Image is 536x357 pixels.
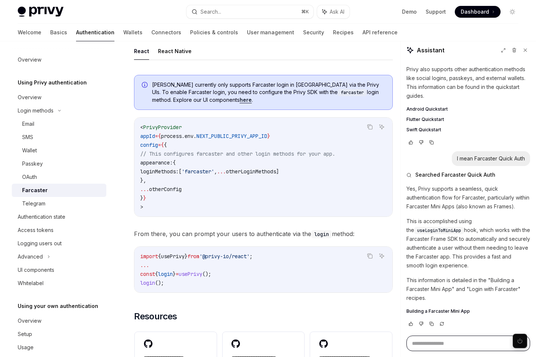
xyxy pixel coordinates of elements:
[12,197,106,210] a: Telegram
[18,266,54,274] div: UI components
[18,239,62,248] div: Logging users out
[406,308,470,314] span: Building a Farcaster Mini App
[140,159,173,166] span: appearance:
[406,308,530,314] a: Building a Farcaster Mini App
[12,144,106,157] a: Wallet
[240,97,252,103] a: here
[143,124,182,131] span: PrivyProvider
[76,24,114,41] a: Authentication
[18,316,41,325] div: Overview
[199,253,250,260] span: '@privy-io/react'
[267,133,270,139] span: }
[12,237,106,250] a: Logging users out
[140,133,155,139] span: appId
[200,7,221,16] div: Search...
[140,204,143,210] span: >
[155,271,158,277] span: {
[311,230,332,238] code: login
[18,226,54,235] div: Access tokens
[179,271,202,277] span: usePrivy
[338,89,367,96] code: farcaster
[158,271,173,277] span: login
[247,24,294,41] a: User management
[140,262,149,268] span: ...
[12,341,106,354] a: Usage
[18,212,65,221] div: Authentication state
[406,217,530,270] p: This is accomplished using the hook, which works with the Farcaster Frame SDK to automatically an...
[406,65,530,100] p: Privy also supports other authentication methods like social logins, passkeys, and external walle...
[18,106,54,115] div: Login methods
[140,150,335,157] span: // This configures farcaster and other login methods for your app.
[12,184,106,197] a: Farcaster
[276,168,279,175] span: ]
[158,42,192,60] button: React Native
[303,24,324,41] a: Security
[406,127,441,133] span: Swift Quickstart
[173,159,176,166] span: {
[426,8,446,15] a: Support
[179,168,182,175] span: [
[22,119,34,128] div: Email
[12,223,106,237] a: Access tokens
[176,271,179,277] span: =
[22,133,33,142] div: SMS
[140,186,149,193] span: ...
[152,81,385,104] span: [PERSON_NAME] currently only supports Farcaster login in [GEOGRAPHIC_DATA] via the Privy UIs. To ...
[12,117,106,131] a: Email
[134,42,149,60] button: React
[214,168,217,175] span: ,
[182,133,185,139] span: .
[417,46,444,55] span: Assistant
[151,24,181,41] a: Connectors
[143,195,146,201] span: }
[161,142,164,148] span: {
[140,253,158,260] span: import
[402,8,417,15] a: Demo
[363,24,398,41] a: API reference
[140,195,143,201] span: }
[406,127,530,133] a: Swift Quickstart
[18,93,41,102] div: Overview
[12,277,106,290] a: Whitelabel
[406,276,530,302] p: This information is detailed in the "Building a Farcaster Mini App" and "Login with Farcaster" re...
[50,24,67,41] a: Basics
[190,24,238,41] a: Policies & controls
[18,7,63,17] img: light logo
[185,253,188,260] span: }
[417,228,461,233] span: useLoginToMiniApp
[18,302,98,311] h5: Using your own authentication
[140,177,146,184] span: },
[217,168,226,175] span: ...
[12,210,106,223] a: Authentication state
[185,133,193,139] span: env
[140,271,155,277] span: const
[134,311,177,322] span: Resources
[12,131,106,144] a: SMS
[406,171,530,178] button: Searched Farcaster Quick Auth
[182,168,214,175] span: 'farcaster'
[301,9,309,15] span: ⌘ K
[377,122,386,132] button: Ask AI
[142,82,149,89] svg: Info
[161,133,182,139] span: process
[18,24,41,41] a: Welcome
[164,142,167,148] span: {
[406,117,444,122] span: Flutter Quickstart
[149,186,182,193] span: otherConfig
[18,343,34,352] div: Usage
[406,106,448,112] span: Android Quickstart
[250,253,252,260] span: ;
[18,279,44,288] div: Whitelabel
[457,155,525,162] div: I mean Farcaster Quick Auth
[140,124,143,131] span: <
[134,229,393,239] span: From there, you can prompt your users to authenticate via the method:
[202,271,211,277] span: ();
[173,271,176,277] span: }
[317,5,350,18] button: Ask AI
[365,122,375,132] button: Copy the contents from the code block
[365,251,375,261] button: Copy the contents from the code block
[406,184,530,211] p: Yes, Privy supports a seamless, quick authentication flow for Farcaster, particularly within Farc...
[415,171,495,178] span: Searched Farcaster Quick Auth
[158,253,161,260] span: {
[140,168,179,175] span: loginMethods:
